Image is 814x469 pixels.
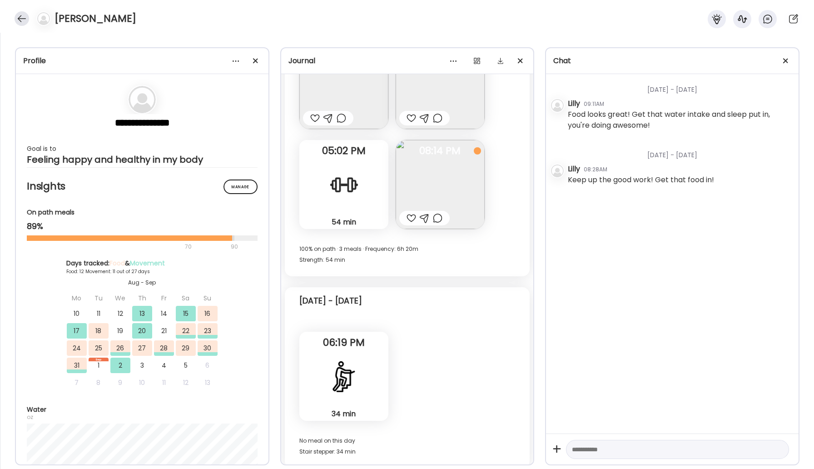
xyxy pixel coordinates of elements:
div: 25 [89,340,109,356]
div: 10 [67,306,87,321]
span: 08:14 PM [396,147,485,155]
div: 12 [176,375,196,390]
img: bg-avatar-default.svg [551,165,564,177]
div: 2 [110,358,130,373]
img: bg-avatar-default.svg [37,12,50,25]
div: 15 [176,306,196,321]
span: 06:19 PM [299,339,388,347]
div: oz [27,414,258,420]
div: No meal on this day Stair stepper: 34 min [299,435,516,457]
div: 28 [154,340,174,356]
div: 6 [198,358,218,373]
div: 17 [67,323,87,339]
div: 90 [230,241,239,252]
div: On path meals [27,208,258,217]
div: 19 [110,323,130,339]
div: [DATE] - [DATE] [568,74,791,98]
div: 11 [154,375,174,390]
div: 08:28AM [584,165,607,174]
h4: [PERSON_NAME] [55,11,136,26]
div: 22 [176,323,196,339]
div: Goal is to [27,143,258,154]
div: 3 [132,358,152,373]
div: Th [132,290,152,306]
div: 18 [89,323,109,339]
div: 5 [176,358,196,373]
div: Chat [553,55,791,66]
h2: Insights [27,180,258,193]
div: 54 min [303,217,385,227]
div: Journal [288,55,526,66]
div: 16 [198,306,218,321]
div: 7 [67,375,87,390]
div: Sep [89,358,109,361]
div: We [110,290,130,306]
img: images%2FTWbYycbN6VXame8qbTiqIxs9Hvy2%2FJArI6pZdumfJb9Kq6022%2F9IPmt7PKmEXCD5SIfSdS_240 [396,40,485,129]
div: 24 [67,340,87,356]
div: 11 [89,306,109,321]
div: [DATE] - [DATE] [568,140,791,164]
div: Lilly [568,98,580,109]
div: 1 [89,358,109,373]
div: Days tracked: & [66,259,218,268]
div: 9 [110,375,130,390]
div: 30 [198,340,218,356]
div: Food: 12 Movement: 11 out of 27 days [66,268,218,275]
div: 21 [154,323,174,339]
span: Movement [130,259,165,268]
div: 70 [27,241,228,252]
img: images%2FTWbYycbN6VXame8qbTiqIxs9Hvy2%2FeBwd1bSPGcPCUXiwgyxP%2FshGs1w04QyIK6OpgtFqB_240 [299,40,388,129]
div: Manage [223,180,258,194]
div: Water [27,405,258,414]
div: 10 [132,375,152,390]
div: 89% [27,221,258,232]
div: Food looks great! Get that water intake and sleep put in, you're doing awesome! [568,109,791,131]
div: 34 min [303,409,385,419]
div: Keep up the good work! Get that food in! [568,175,714,185]
div: 20 [132,323,152,339]
div: 100% on path · 3 meals · Frequency: 6h 20m Strength: 54 min [299,244,516,265]
span: 05:02 PM [299,147,388,155]
span: Food [109,259,125,268]
div: 09:11AM [584,100,604,108]
div: 23 [198,323,218,339]
div: 12 [110,306,130,321]
div: 26 [110,340,130,356]
div: Su [198,290,218,306]
img: bg-avatar-default.svg [129,86,156,113]
div: 13 [132,306,152,321]
div: 14 [154,306,174,321]
div: Tu [89,290,109,306]
div: Lilly [568,164,580,175]
div: Mo [67,290,87,306]
div: 27 [132,340,152,356]
div: Fr [154,290,174,306]
div: 13 [198,375,218,390]
div: 31 [67,358,87,373]
img: images%2FTWbYycbN6VXame8qbTiqIxs9Hvy2%2FFRyFfMZ9BpN0IfweyF8J%2FzlHwASG0ERPT8kKQeeu4_240 [396,140,485,229]
div: Sa [176,290,196,306]
div: Profile [23,55,261,66]
div: Feeling happy and healthy in my body [27,154,258,165]
div: [DATE] - [DATE] [299,295,362,306]
div: Aug - Sep [66,279,218,287]
div: 29 [176,340,196,356]
div: 4 [154,358,174,373]
div: 8 [89,375,109,390]
img: bg-avatar-default.svg [551,99,564,112]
